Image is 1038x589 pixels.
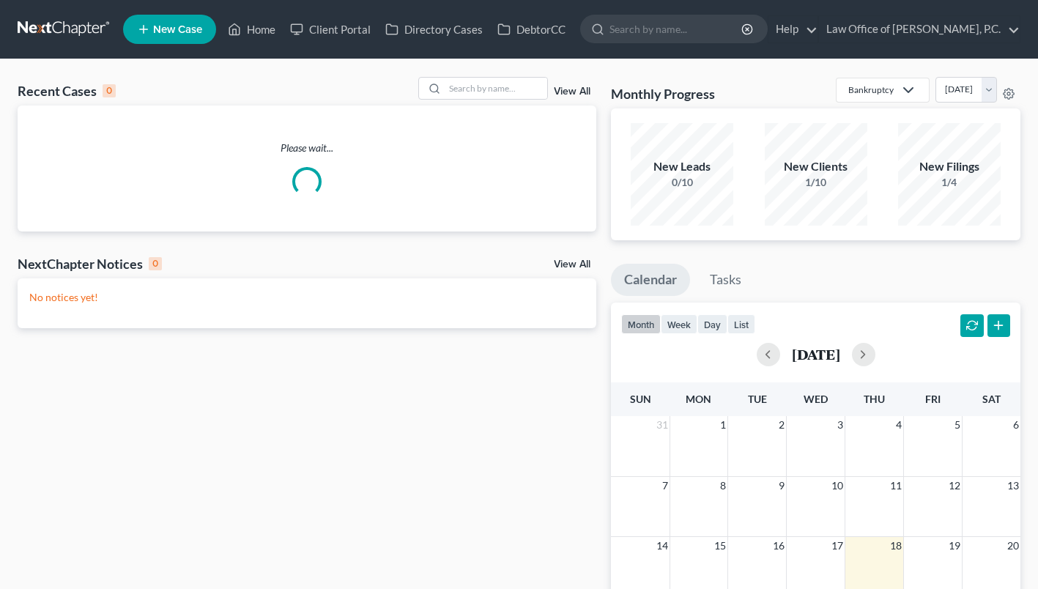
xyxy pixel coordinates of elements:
span: 9 [777,477,786,494]
span: 19 [947,537,962,555]
span: 17 [830,537,845,555]
button: month [621,314,661,334]
h3: Monthly Progress [611,85,715,103]
button: day [697,314,727,334]
span: 8 [719,477,727,494]
button: week [661,314,697,334]
span: 31 [655,416,670,434]
div: NextChapter Notices [18,255,162,273]
div: 0 [103,84,116,97]
a: Calendar [611,264,690,296]
div: 1/10 [765,175,867,190]
span: 10 [830,477,845,494]
input: Search by name... [445,78,547,99]
a: Help [768,16,818,42]
span: 1 [719,416,727,434]
span: 15 [713,537,727,555]
a: DebtorCC [490,16,573,42]
div: Bankruptcy [848,84,894,96]
a: View All [554,259,590,270]
a: Client Portal [283,16,378,42]
button: list [727,314,755,334]
span: Wed [804,393,828,405]
div: 0 [149,257,162,270]
a: Home [220,16,283,42]
span: 20 [1006,537,1020,555]
p: Please wait... [18,141,596,155]
span: 5 [953,416,962,434]
div: Recent Cases [18,82,116,100]
span: Sat [982,393,1001,405]
a: Tasks [697,264,755,296]
span: 13 [1006,477,1020,494]
span: 14 [655,537,670,555]
p: No notices yet! [29,290,585,305]
a: View All [554,86,590,97]
span: 12 [947,477,962,494]
a: Directory Cases [378,16,490,42]
h2: [DATE] [792,347,840,362]
span: Tue [748,393,767,405]
div: New Clients [765,158,867,175]
span: Fri [925,393,941,405]
span: Thu [864,393,885,405]
input: Search by name... [609,15,744,42]
div: 1/4 [898,175,1001,190]
span: 4 [894,416,903,434]
span: 6 [1012,416,1020,434]
div: New Leads [631,158,733,175]
span: 3 [836,416,845,434]
a: Law Office of [PERSON_NAME], P.C. [819,16,1020,42]
span: 2 [777,416,786,434]
div: 0/10 [631,175,733,190]
span: 7 [661,477,670,494]
span: Mon [686,393,711,405]
div: New Filings [898,158,1001,175]
span: New Case [153,24,202,35]
span: 18 [889,537,903,555]
span: 11 [889,477,903,494]
span: 16 [771,537,786,555]
span: Sun [630,393,651,405]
